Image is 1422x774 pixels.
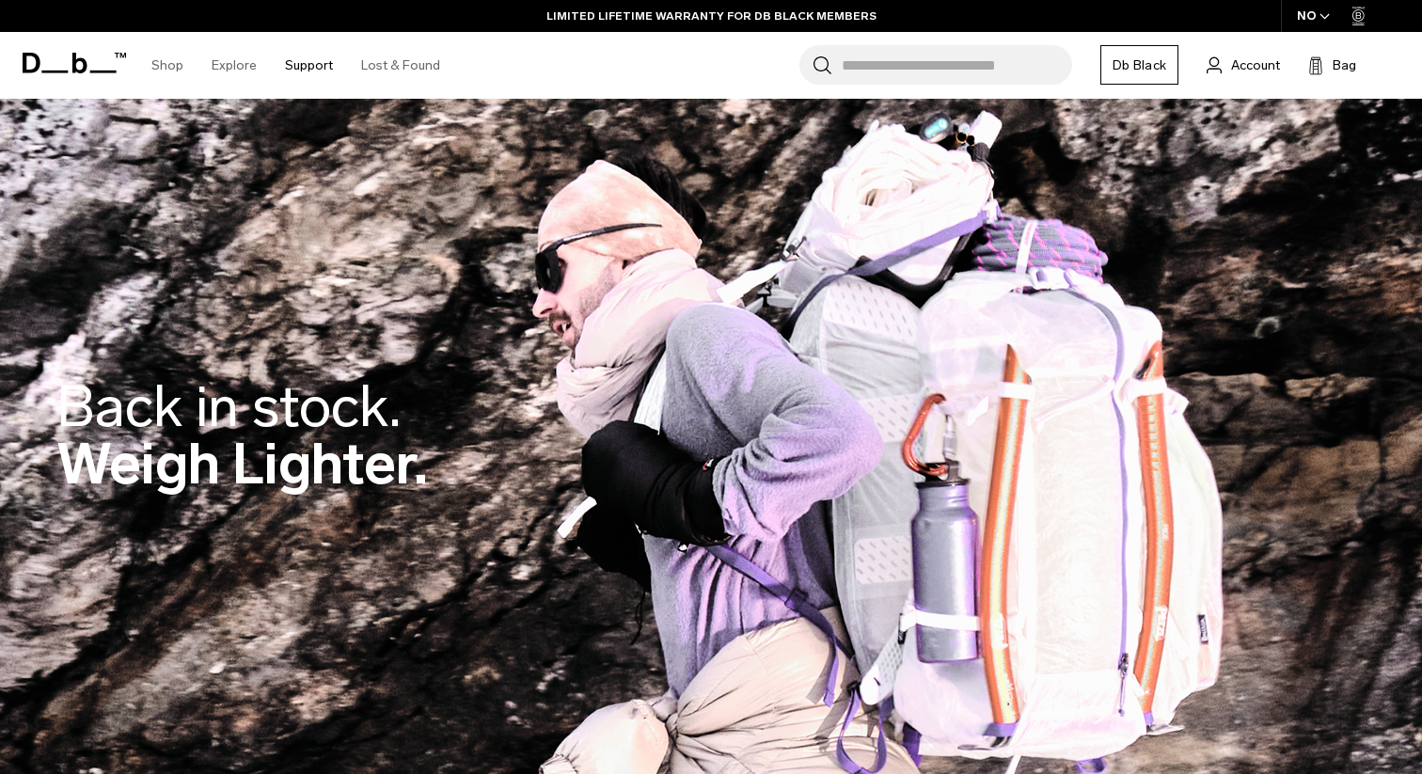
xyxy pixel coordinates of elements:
a: Db Black [1100,45,1178,85]
nav: Main Navigation [137,32,454,99]
a: Support [285,32,333,99]
button: Bag [1308,54,1356,76]
span: Bag [1333,55,1356,75]
a: LIMITED LIFETIME WARRANTY FOR DB BLACK MEMBERS [546,8,877,24]
h2: Weigh Lighter. [56,378,428,493]
a: Account [1207,54,1280,76]
a: Lost & Found [361,32,440,99]
a: Explore [212,32,257,99]
span: Back in stock. [56,372,401,441]
span: Account [1231,55,1280,75]
a: Shop [151,32,183,99]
